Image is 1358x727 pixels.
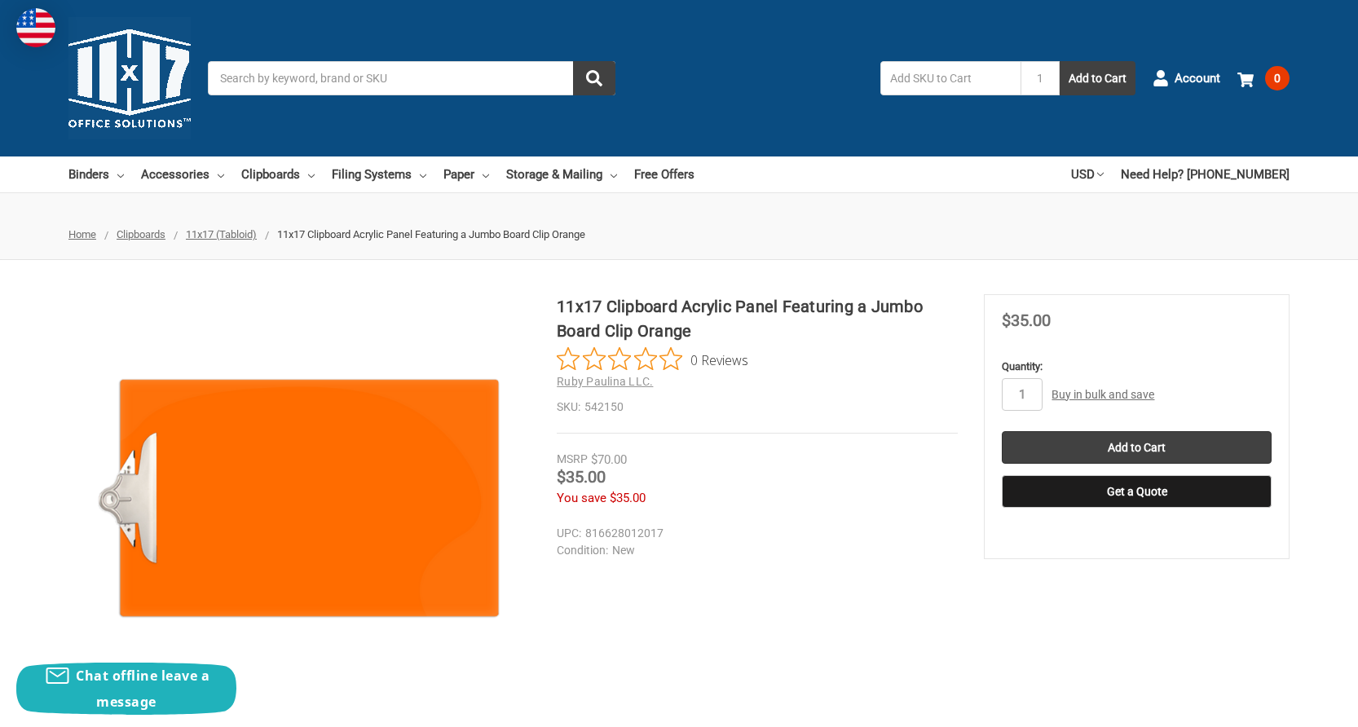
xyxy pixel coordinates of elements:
[690,347,748,372] span: 0 Reviews
[1121,156,1290,192] a: Need Help? [PHONE_NUMBER]
[557,542,950,559] dd: New
[557,347,748,372] button: Rated 0 out of 5 stars from 0 reviews. Jump to reviews.
[557,467,606,487] span: $35.00
[1002,311,1051,330] span: $35.00
[1237,57,1290,99] a: 0
[186,228,257,240] a: 11x17 (Tabloid)
[76,667,209,711] span: Chat offline leave a message
[1265,66,1290,90] span: 0
[591,452,627,467] span: $70.00
[16,8,55,47] img: duty and tax information for United States
[557,451,588,468] div: MSRP
[277,228,585,240] span: 11x17 Clipboard Acrylic Panel Featuring a Jumbo Board Clip Orange
[141,156,224,192] a: Accessories
[1060,61,1135,95] button: Add to Cart
[1175,69,1220,88] span: Account
[610,491,646,505] span: $35.00
[1224,683,1358,727] iframe: Google Customer Reviews
[1071,156,1104,192] a: USD
[557,399,580,416] dt: SKU:
[557,294,957,343] h1: 11x17 Clipboard Acrylic Panel Featuring a Jumbo Board Clip Orange
[68,156,124,192] a: Binders
[16,663,236,715] button: Chat offline leave a message
[506,156,617,192] a: Storage & Mailing
[557,375,653,388] a: Ruby Paulina LLC.
[443,156,489,192] a: Paper
[332,156,426,192] a: Filing Systems
[95,294,503,702] img: 11x17 Clipboard Acrylic Panel Featuring a Jumbo Board Clip Orange
[880,61,1021,95] input: Add SKU to Cart
[1002,431,1272,464] input: Add to Cart
[557,525,950,542] dd: 816628012017
[1002,359,1272,375] label: Quantity:
[1153,57,1220,99] a: Account
[117,228,165,240] a: Clipboards
[634,156,694,192] a: Free Offers
[208,61,615,95] input: Search by keyword, brand or SKU
[557,542,608,559] dt: Condition:
[557,399,957,416] dd: 542150
[1052,388,1154,401] a: Buy in bulk and save
[68,17,191,139] img: 11x17.com
[557,525,581,542] dt: UPC:
[241,156,315,192] a: Clipboards
[68,228,96,240] a: Home
[557,491,606,505] span: You save
[1002,475,1272,508] button: Get a Quote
